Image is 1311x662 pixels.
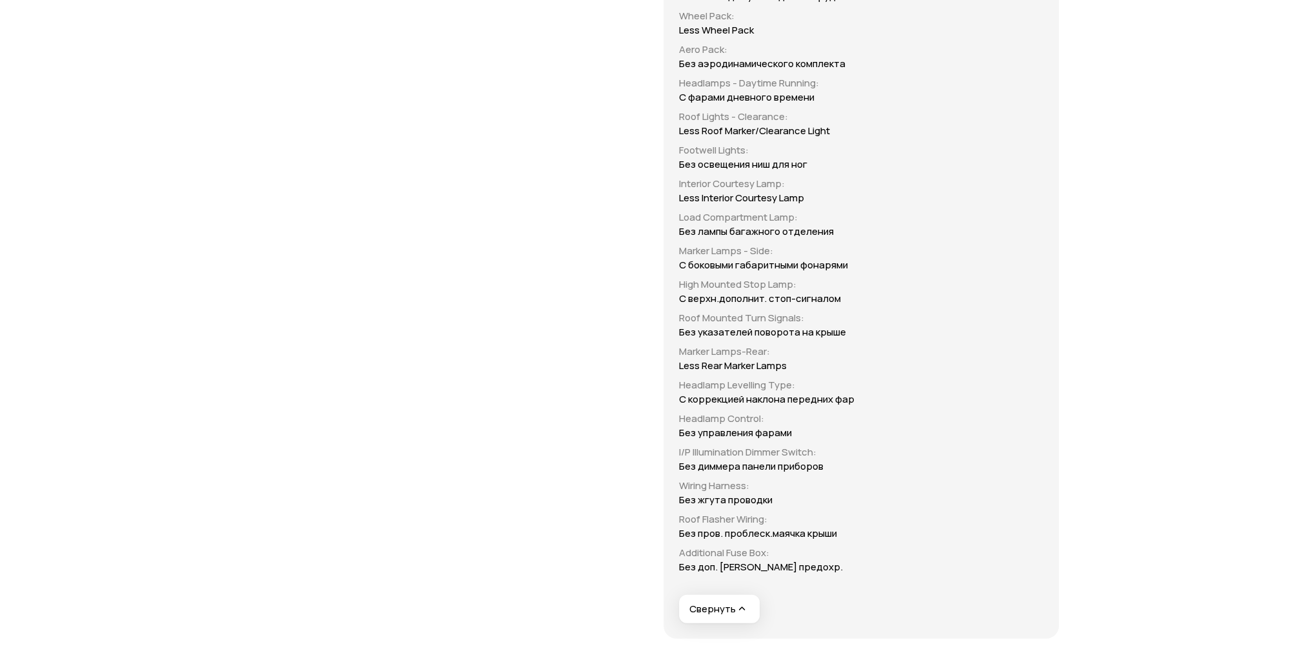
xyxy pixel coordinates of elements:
p: Wheel Pack : [679,9,926,23]
p: Headlamp Levelling Type : [679,378,926,392]
p: Без лампы багажного отделения [679,225,834,239]
p: Без освещения ниш для ног [679,157,807,172]
p: Без пров. проблеск.маячка крыши [679,527,837,541]
p: Без диммера панели приборов [679,459,823,474]
p: Без управления фарами [679,426,792,440]
p: Less Roof Marker/Clearance Light [679,124,830,138]
p: С коррекцией наклона передних фар [679,392,854,406]
p: Headlamps - Daytime Running : [679,76,926,90]
p: Без аэродинамического комплекта [679,57,845,71]
p: С фарами дневного времени [679,90,814,105]
p: Less Wheel Pack [679,23,754,37]
p: Без доп. [PERSON_NAME] предохр. [679,560,843,574]
p: Без указателей поворота на крыше [679,325,846,339]
p: I/P Illumination Dimmer Switch : [679,445,926,459]
p: Aero Pack : [679,43,926,57]
p: Roof Mounted Turn Signals : [679,311,926,325]
p: Wiring Harness : [679,479,926,493]
p: Headlamp Control : [679,412,926,426]
p: Marker Lamps-Rear : [679,345,926,359]
p: Less Rear Marker Lamps [679,359,787,373]
button: Свернуть [679,595,760,623]
p: Footwell Lights : [679,143,926,157]
p: С верхн.дополнит. стоп-сигналом [679,292,841,306]
p: Additional Fuse Box : [679,546,926,560]
p: Load Compartment Lamp : [679,210,926,225]
p: Roof Flasher Wiring : [679,512,926,527]
p: С боковыми габаритными фонарями [679,258,848,272]
p: Без жгута проводки [679,493,773,507]
p: Marker Lamps - Side : [679,244,926,258]
p: Interior Courtesy Lamp : [679,177,926,191]
p: High Mounted Stop Lamp : [679,277,926,292]
p: Less Interior Courtesy Lamp [679,191,804,205]
p: Roof Lights - Clearance : [679,110,926,124]
span: Свернуть [689,603,749,616]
